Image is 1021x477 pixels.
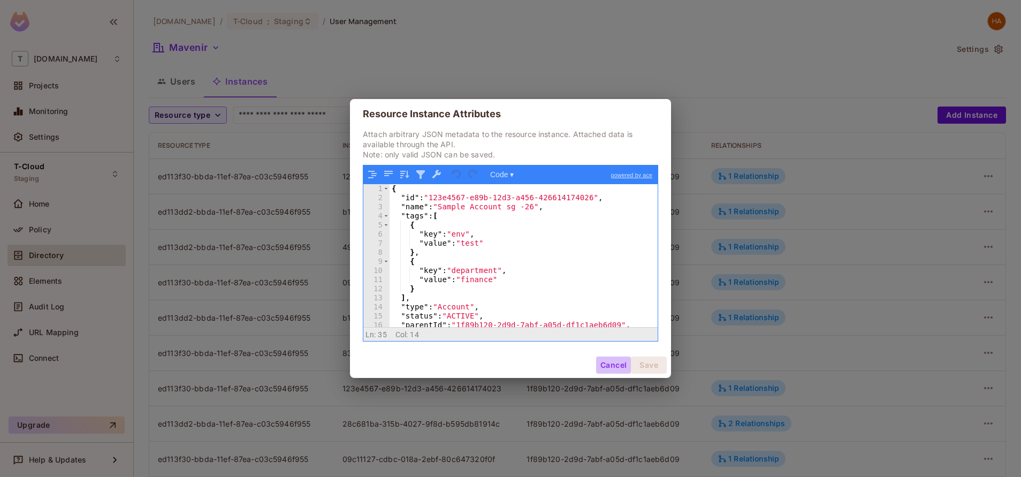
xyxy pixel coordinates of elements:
button: Compact JSON data, remove all whitespaces (Ctrl+Shift+I) [382,168,395,181]
div: 10 [363,266,390,275]
button: Code ▾ [486,168,517,181]
div: 1 [363,184,390,193]
button: Repair JSON: fix quotes and escape characters, remove comments and JSONP notation, turn JavaScrip... [430,168,444,181]
div: 5 [363,221,390,230]
div: 15 [363,312,390,321]
div: 13 [363,293,390,302]
div: 3 [363,202,390,211]
a: powered by ace [606,165,658,185]
span: Col: [395,330,408,339]
button: Save [631,357,667,374]
button: Redo (Ctrl+Shift+Z) [466,168,480,181]
button: Filter, sort, or transform contents [414,168,428,181]
h2: Resource Instance Attributes [350,99,671,129]
div: 14 [363,302,390,312]
button: Sort contents [398,168,412,181]
div: 9 [363,257,390,266]
div: 11 [363,275,390,284]
div: 12 [363,284,390,293]
button: Format JSON data, with proper indentation and line feeds (Ctrl+I) [365,168,379,181]
div: 4 [363,211,390,221]
button: Undo last action (Ctrl+Z) [450,168,464,181]
div: 2 [363,193,390,202]
p: Attach arbitrary JSON metadata to the resource instance. Attached data is available through the A... [363,129,658,160]
div: 8 [363,248,390,257]
span: 14 [410,330,418,339]
button: Cancel [596,357,631,374]
div: 6 [363,230,390,239]
div: 7 [363,239,390,248]
span: Ln: [365,330,376,339]
span: 35 [378,330,386,339]
div: 16 [363,321,390,330]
